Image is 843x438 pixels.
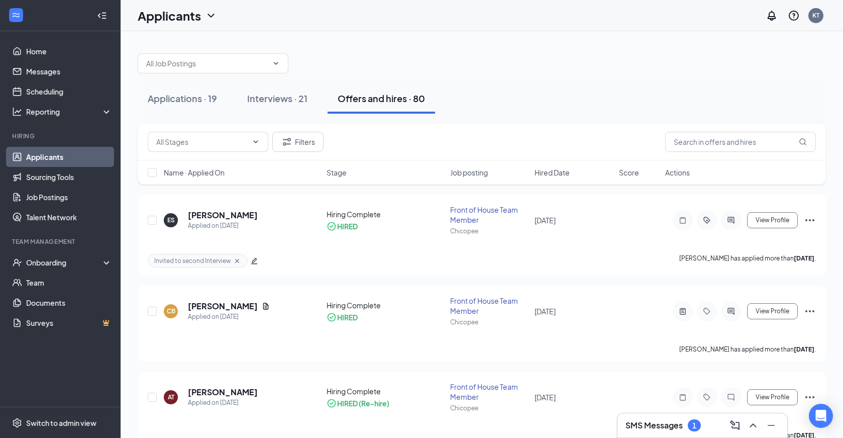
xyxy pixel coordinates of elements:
svg: ActiveNote [677,307,689,315]
div: KT [812,11,819,20]
svg: Filter [281,136,293,148]
h5: [PERSON_NAME] [188,387,258,398]
div: Open Intercom Messenger [809,404,833,428]
svg: MagnifyingGlass [799,138,807,146]
div: HIRED [337,312,358,322]
svg: WorkstreamLogo [11,10,21,20]
input: All Stages [156,136,248,147]
input: Search in offers and hires [665,132,816,152]
button: ChevronUp [745,417,761,433]
h3: SMS Messages [625,420,683,431]
a: Job Postings [26,187,112,207]
div: Applied on [DATE] [188,398,258,408]
svg: QuestionInfo [788,10,800,22]
a: Home [26,41,112,61]
a: Sourcing Tools [26,167,112,187]
span: Score [619,167,639,178]
span: Job posting [450,167,488,178]
p: [PERSON_NAME] has applied more than . [679,254,816,268]
div: Chicopee [450,404,529,412]
svg: Note [677,216,689,224]
button: View Profile [747,303,798,319]
svg: CheckmarkCircle [327,221,337,231]
span: Actions [665,167,690,178]
div: HIRED [337,221,358,231]
svg: UserCheck [12,257,22,268]
svg: Note [677,393,689,401]
a: Messages [26,61,112,81]
div: Offers and hires · 80 [338,92,425,105]
button: Minimize [763,417,779,433]
div: Interviews · 21 [247,92,307,105]
button: View Profile [747,212,798,228]
div: ES [167,216,175,224]
svg: ActiveChat [725,216,737,224]
svg: Ellipses [804,391,816,403]
div: Team Management [12,237,110,246]
svg: Tag [701,307,713,315]
svg: CheckmarkCircle [327,312,337,322]
a: Scheduling [26,81,112,102]
svg: ChevronDown [205,10,217,22]
button: View Profile [747,389,798,405]
div: Chicopee [450,227,529,235]
div: Hiring [12,132,110,140]
div: Hiring Complete [327,209,444,219]
svg: ActiveTag [701,216,713,224]
svg: Analysis [12,107,22,117]
span: View Profile [756,217,789,224]
p: [PERSON_NAME] has applied more than . [679,345,816,354]
div: Chicopee [450,318,529,326]
span: View Profile [756,308,789,315]
svg: Collapse [97,11,107,21]
button: Filter Filters [272,132,324,152]
span: Name · Applied On [164,167,225,178]
button: ComposeMessage [727,417,743,433]
svg: ComposeMessage [729,419,741,431]
a: Applicants [26,147,112,167]
span: View Profile [756,394,789,401]
div: Applications · 19 [148,92,217,105]
h5: [PERSON_NAME] [188,210,258,221]
a: Team [26,273,112,293]
div: HIRED (Re-hire) [337,398,389,408]
span: [DATE] [535,393,556,402]
svg: ChevronDown [252,138,260,146]
div: Front of House Team Member [450,382,529,402]
span: [DATE] [535,307,556,316]
b: [DATE] [794,254,814,262]
svg: ActiveChat [725,307,737,315]
div: Switch to admin view [26,418,96,428]
svg: Notifications [766,10,778,22]
span: Invited to second Interview [154,256,231,265]
svg: Settings [12,418,22,428]
div: 1 [692,421,696,430]
div: Onboarding [26,257,103,268]
div: AT [168,393,174,401]
svg: ChevronDown [272,59,280,67]
h1: Applicants [138,7,201,24]
span: [DATE] [535,216,556,225]
svg: Document [262,302,270,310]
svg: Minimize [765,419,777,431]
div: Hiring Complete [327,300,444,310]
div: Front of House Team Member [450,296,529,316]
b: [DATE] [794,345,814,353]
span: edit [251,257,258,265]
div: Hiring Complete [327,386,444,396]
svg: Cross [233,257,241,265]
div: Reporting [26,107,113,117]
svg: CheckmarkCircle [327,398,337,408]
a: SurveysCrown [26,313,112,333]
div: Applied on [DATE] [188,221,258,231]
svg: Ellipses [804,214,816,226]
div: Applied on [DATE] [188,312,270,322]
a: Documents [26,293,112,313]
svg: ChevronUp [747,419,759,431]
h5: [PERSON_NAME] [188,301,258,312]
a: Talent Network [26,207,112,227]
svg: Ellipses [804,305,816,317]
div: CB [167,307,175,315]
div: Front of House Team Member [450,205,529,225]
svg: ChatInactive [725,393,737,401]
